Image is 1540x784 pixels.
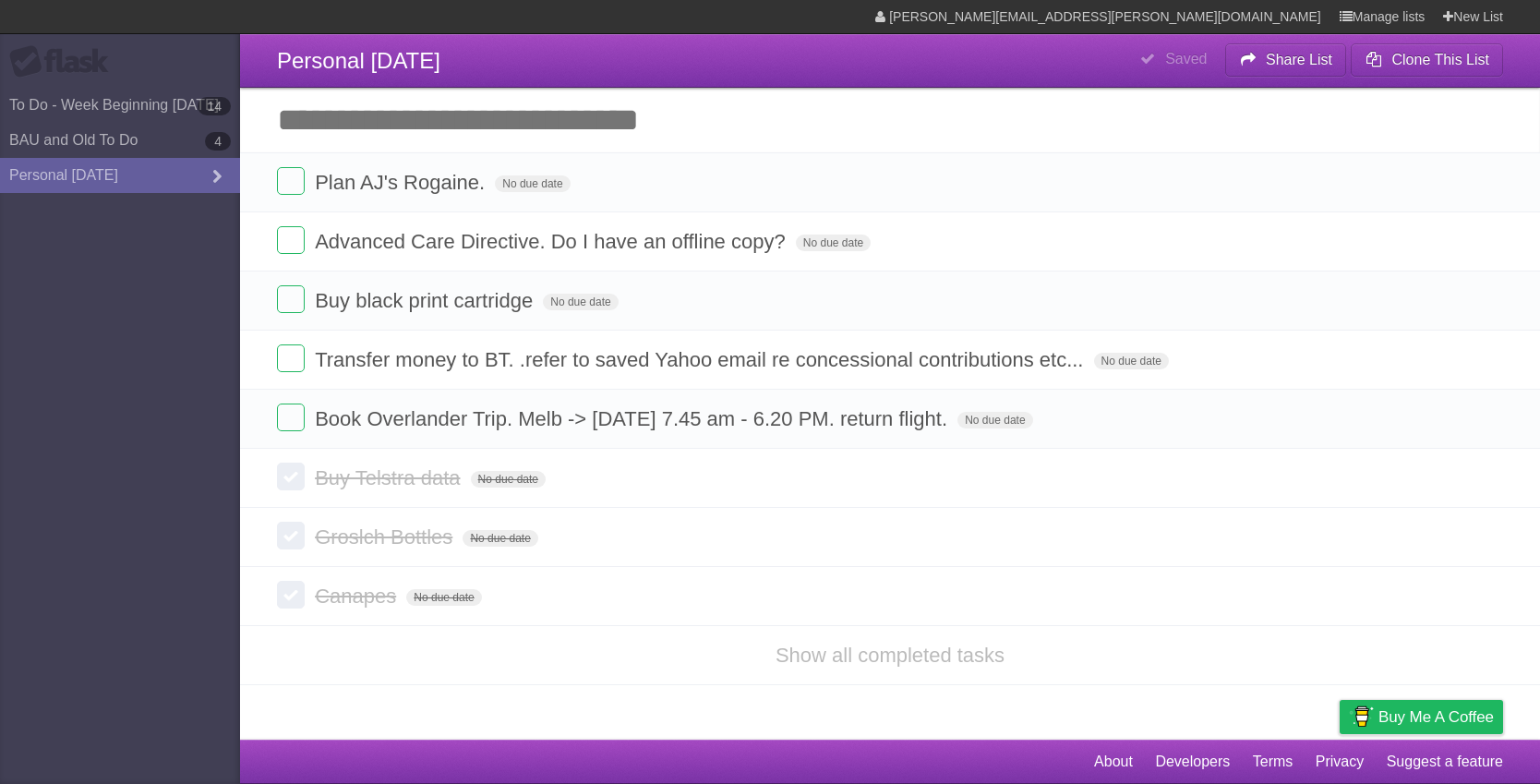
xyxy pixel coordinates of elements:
[1349,701,1374,732] img: Buy me a coffee
[277,463,305,490] label: Done
[1225,43,1347,77] button: Share List
[957,412,1032,428] span: No due date
[9,45,120,78] div: Flask
[1378,701,1494,733] span: Buy me a coffee
[277,344,305,372] label: Done
[495,175,570,192] span: No due date
[1340,700,1503,734] a: Buy me a coffee
[1391,52,1489,67] b: Clone This List
[1165,51,1207,66] b: Saved
[1094,744,1133,779] a: About
[315,525,457,549] span: Groslch Bottles
[1387,744,1503,779] a: Suggest a feature
[277,581,305,609] label: Done
[406,589,481,606] span: No due date
[796,235,871,251] span: No due date
[315,466,464,489] span: Buy Telstra data
[277,285,305,313] label: Done
[1351,43,1503,77] button: Clone This List
[1266,52,1332,67] b: Share List
[315,585,401,608] span: Canapes
[1253,744,1293,779] a: Terms
[1316,744,1364,779] a: Privacy
[315,289,537,312] span: Buy black print cartridge
[277,404,305,431] label: Done
[205,132,231,151] b: 4
[315,230,790,253] span: Advanced Care Directive. Do I have an offline copy?
[277,522,305,549] label: Done
[277,226,305,254] label: Done
[1094,353,1169,369] span: No due date
[315,348,1088,371] span: Transfer money to BT. .refer to saved Yahoo email re concessional contributions etc...
[198,97,231,115] b: 14
[315,407,952,430] span: Book Overlander Trip. Melb -> [DATE] 7.45 am - 6.20 PM. return flight.
[315,171,489,194] span: Plan AJ's Rogaine.
[543,294,618,310] span: No due date
[463,530,537,547] span: No due date
[277,167,305,195] label: Done
[1155,744,1230,779] a: Developers
[776,644,1005,667] a: Show all completed tasks
[277,48,440,73] span: Personal [DATE]
[471,471,546,488] span: No due date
